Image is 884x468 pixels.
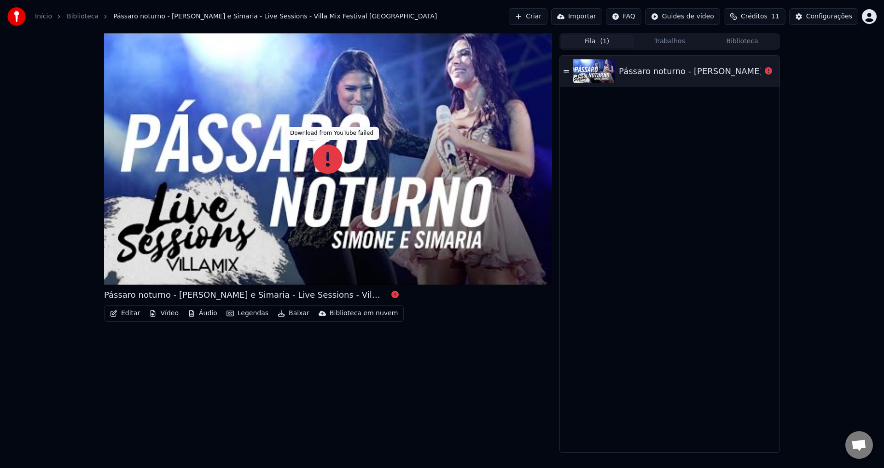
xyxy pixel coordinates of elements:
button: Baixar [274,307,313,320]
nav: breadcrumb [35,12,437,21]
button: Guides de vídeo [645,8,720,25]
div: Pássaro noturno - [PERSON_NAME] e Simaria - Live Sessions - Villa Mix Festival [GEOGRAPHIC_DATA] [104,289,380,301]
button: FAQ [606,8,641,25]
button: Editar [106,307,144,320]
button: Trabalhos [634,35,706,48]
span: ( 1 ) [600,37,609,46]
div: Download from YouTube failed [285,127,379,140]
img: youka [7,7,26,26]
button: Créditos11 [724,8,785,25]
div: Biblioteca em nuvem [330,309,398,318]
button: Configurações [789,8,858,25]
span: Pássaro noturno - [PERSON_NAME] e Simaria - Live Sessions - Villa Mix Festival [GEOGRAPHIC_DATA] [113,12,437,21]
button: Importar [551,8,602,25]
button: Criar [509,8,547,25]
a: Biblioteca [67,12,99,21]
div: Bate-papo aberto [845,431,873,459]
button: Fila [561,35,634,48]
div: Configurações [806,12,852,21]
button: Biblioteca [706,35,779,48]
button: Áudio [184,307,221,320]
button: Legendas [223,307,272,320]
span: Créditos [741,12,768,21]
a: Início [35,12,52,21]
span: 11 [771,12,779,21]
button: Vídeo [145,307,182,320]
